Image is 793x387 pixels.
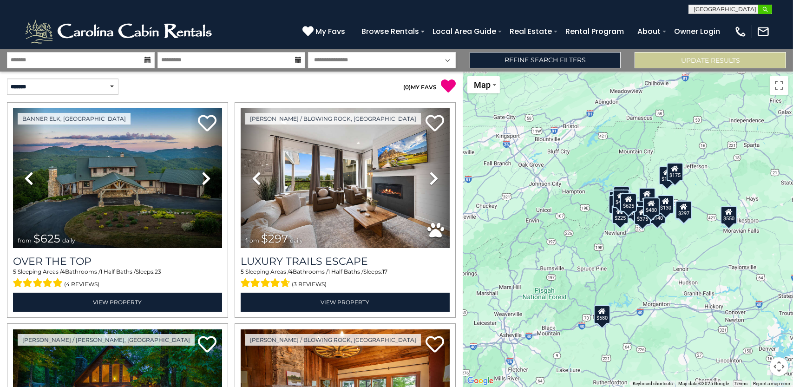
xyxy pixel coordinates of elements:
[290,237,303,244] span: daily
[241,108,450,248] img: thumbnail_168695581.jpeg
[633,23,665,39] a: About
[23,18,216,46] img: White-1-2.png
[757,25,770,38] img: mail-regular-white.png
[675,201,692,220] div: $325
[198,335,216,355] a: Add to favorites
[289,268,293,275] span: 4
[613,186,630,204] div: $125
[61,268,65,275] span: 4
[613,189,629,208] div: $425
[292,278,327,290] span: (3 reviews)
[426,335,444,355] a: Add to favorites
[18,334,195,346] a: [PERSON_NAME] / [PERSON_NAME], [GEOGRAPHIC_DATA]
[18,237,32,244] span: from
[13,255,222,268] a: Over The Top
[13,293,222,312] a: View Property
[612,205,629,224] div: $225
[315,26,345,37] span: My Favs
[635,52,786,68] button: Update Results
[245,334,421,346] a: [PERSON_NAME] / Blowing Rock, [GEOGRAPHIC_DATA]
[403,84,437,91] a: (0)MY FAVS
[659,166,675,185] div: $175
[561,23,629,39] a: Rental Program
[403,84,411,91] span: ( )
[657,195,674,214] div: $130
[676,201,693,219] div: $297
[470,52,621,68] a: Refine Search Filters
[302,26,347,38] a: My Favs
[261,232,288,245] span: $297
[65,278,100,290] span: (4 reviews)
[357,23,424,39] a: Browse Rentals
[734,25,747,38] img: phone-regular-white.png
[241,255,450,268] a: Luxury Trails Escape
[753,381,790,386] a: Report a map error
[13,268,16,275] span: 5
[33,232,60,245] span: $625
[13,108,222,248] img: thumbnail_167153549.jpeg
[241,268,244,275] span: 5
[643,197,660,216] div: $480
[426,114,444,134] a: Add to favorites
[405,84,409,91] span: 0
[465,375,496,387] img: Google
[635,206,651,224] div: $375
[667,162,683,181] div: $175
[245,237,259,244] span: from
[649,205,666,223] div: $140
[609,195,626,213] div: $230
[241,268,450,290] div: Sleeping Areas / Bathrooms / Sleeps:
[428,23,501,39] a: Local Area Guide
[620,193,637,212] div: $625
[770,76,788,95] button: Toggle fullscreen view
[639,188,655,206] div: $349
[328,268,363,275] span: 1 Half Baths /
[245,113,421,125] a: [PERSON_NAME] / Blowing Rock, [GEOGRAPHIC_DATA]
[734,381,747,386] a: Terms (opens in new tab)
[465,375,496,387] a: Open this area in Google Maps (opens a new window)
[594,305,611,323] div: $580
[474,80,491,90] span: Map
[382,268,387,275] span: 17
[13,268,222,290] div: Sleeping Areas / Bathrooms / Sleeps:
[62,237,75,244] span: daily
[100,268,136,275] span: 1 Half Baths /
[770,357,788,376] button: Map camera controls
[467,76,500,93] button: Change map style
[633,380,673,387] button: Keyboard shortcuts
[155,268,161,275] span: 23
[669,23,725,39] a: Owner Login
[678,381,729,386] span: Map data ©2025 Google
[241,293,450,312] a: View Property
[721,205,737,224] div: $550
[505,23,557,39] a: Real Estate
[18,113,131,125] a: Banner Elk, [GEOGRAPHIC_DATA]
